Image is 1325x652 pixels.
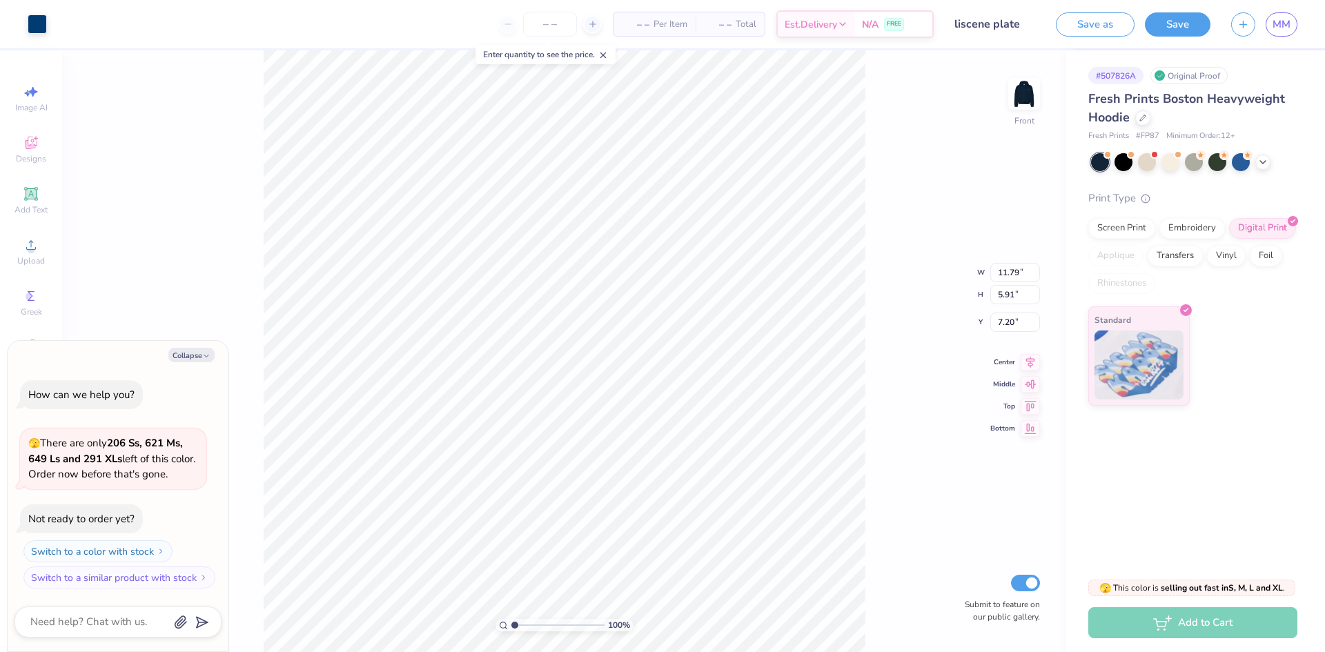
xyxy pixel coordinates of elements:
[475,45,616,64] div: Enter quantity to see the price.
[23,566,215,589] button: Switch to a similar product with stock
[1159,218,1225,239] div: Embroidery
[28,436,195,481] span: There are only left of this color. Order now before that's gone.
[1099,582,1111,595] span: 🫣
[1145,12,1210,37] button: Save
[1250,246,1282,266] div: Foil
[1136,130,1159,142] span: # FP87
[28,436,183,466] strong: 206 Ss, 621 Ms, 649 Ls and 291 XLs
[704,17,732,32] span: – –
[28,388,135,402] div: How can we help you?
[1266,12,1297,37] a: MM
[990,357,1015,367] span: Center
[1088,90,1285,126] span: Fresh Prints Boston Heavyweight Hoodie
[1207,246,1246,266] div: Vinyl
[622,17,649,32] span: – –
[1095,330,1184,399] img: Standard
[23,540,173,562] button: Switch to a color with stock
[199,573,208,582] img: Switch to a similar product with stock
[14,204,48,215] span: Add Text
[523,12,577,37] input: – –
[1088,273,1155,294] div: Rhinestones
[1088,67,1144,84] div: # 507826A
[28,512,135,526] div: Not ready to order yet?
[17,255,45,266] span: Upload
[1014,115,1034,127] div: Front
[990,424,1015,433] span: Bottom
[1150,67,1228,84] div: Original Proof
[1088,190,1297,206] div: Print Type
[1148,246,1203,266] div: Transfers
[21,306,42,317] span: Greek
[1010,80,1038,108] img: Front
[15,102,48,113] span: Image AI
[1088,130,1129,142] span: Fresh Prints
[1088,218,1155,239] div: Screen Print
[862,17,879,32] span: N/A
[654,17,687,32] span: Per Item
[990,402,1015,411] span: Top
[1161,582,1283,593] strong: selling out fast in S, M, L and XL
[608,619,630,631] span: 100 %
[1088,246,1144,266] div: Applique
[1056,12,1135,37] button: Save as
[168,348,215,362] button: Collapse
[990,379,1015,389] span: Middle
[1229,218,1296,239] div: Digital Print
[736,17,756,32] span: Total
[28,437,40,450] span: 🫣
[1099,582,1285,594] span: This color is .
[887,19,901,29] span: FREE
[957,598,1040,623] label: Submit to feature on our public gallery.
[16,153,46,164] span: Designs
[944,10,1046,38] input: Untitled Design
[1095,313,1131,327] span: Standard
[157,547,165,555] img: Switch to a color with stock
[1166,130,1235,142] span: Minimum Order: 12 +
[1273,17,1290,32] span: MM
[785,17,837,32] span: Est. Delivery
